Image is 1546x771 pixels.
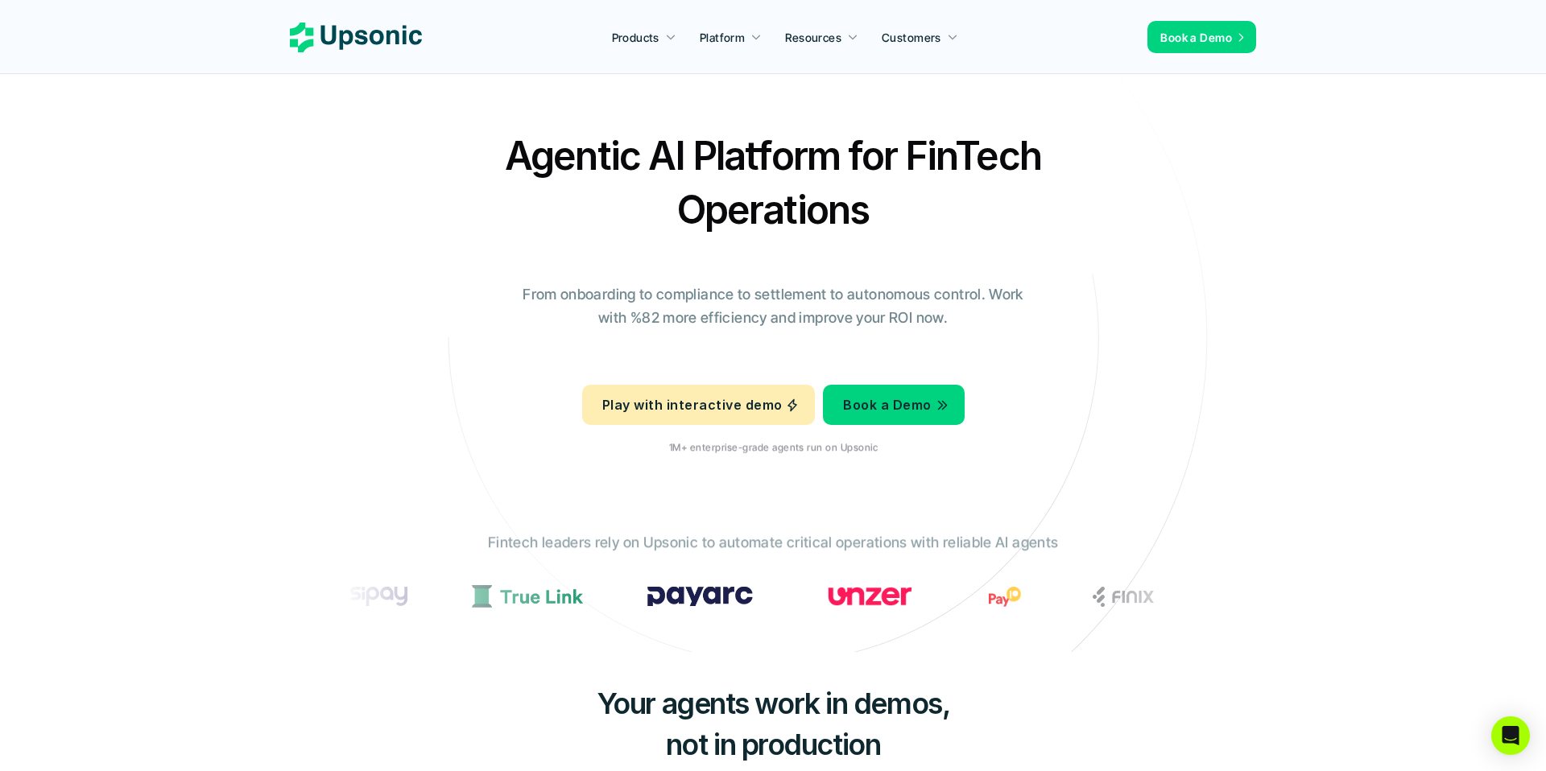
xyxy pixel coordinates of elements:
a: Book a Demo [1147,21,1256,53]
p: Resources [785,29,841,46]
p: Products [612,29,659,46]
p: 1M+ enterprise-grade agents run on Upsonic [668,442,877,453]
p: Book a Demo [1160,29,1232,46]
h2: Agentic AI Platform for FinTech Operations [491,129,1055,237]
p: Book a Demo [843,394,931,417]
span: not in production [666,727,881,762]
p: From onboarding to compliance to settlement to autonomous control. Work with %82 more efficiency ... [511,283,1035,330]
a: Book a Demo [823,385,964,425]
span: Your agents work in demos, [597,686,950,721]
p: Customers [882,29,941,46]
p: Fintech leaders rely on Upsonic to automate critical operations with reliable AI agents [488,532,1058,555]
a: Play with interactive demo [582,385,815,425]
p: Platform [700,29,745,46]
a: Products [602,23,686,52]
p: Play with interactive demo [602,394,782,417]
div: Open Intercom Messenger [1491,716,1530,755]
